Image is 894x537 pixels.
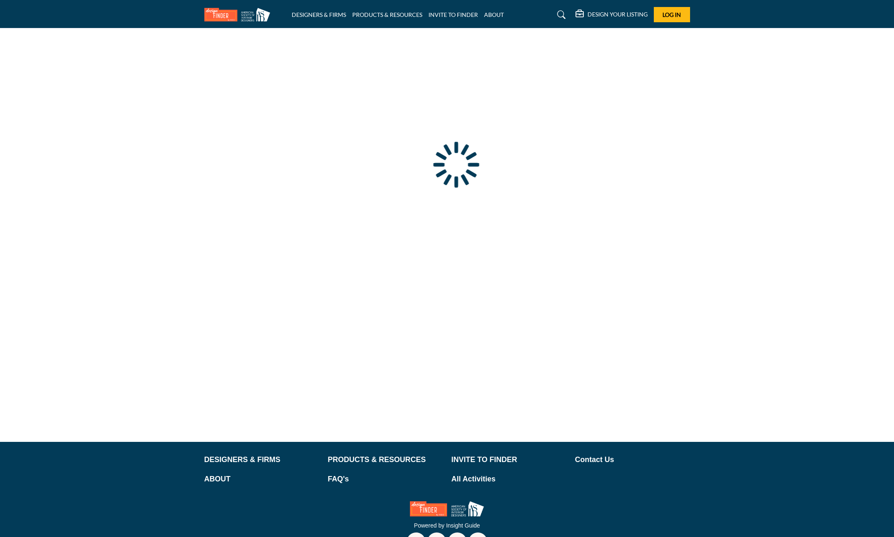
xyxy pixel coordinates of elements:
a: DESIGNERS & FIRMS [204,454,319,465]
a: FAQ's [328,474,443,485]
a: INVITE TO FINDER [452,454,566,465]
a: Powered by Insight Guide [414,522,480,529]
a: ABOUT [204,474,319,485]
a: PRODUCTS & RESOURCES [328,454,443,465]
div: DESIGN YOUR LISTING [576,10,648,20]
a: DESIGNERS & FIRMS [292,11,346,18]
img: Site Logo [204,8,274,21]
a: Contact Us [575,454,690,465]
button: Log In [654,7,690,22]
a: ABOUT [484,11,504,18]
a: All Activities [452,474,566,485]
h5: DESIGN YOUR LISTING [587,11,648,18]
a: PRODUCTS & RESOURCES [352,11,422,18]
a: INVITE TO FINDER [428,11,478,18]
span: Log In [662,11,681,18]
a: Search [549,8,571,21]
img: No Site Logo [410,501,484,516]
